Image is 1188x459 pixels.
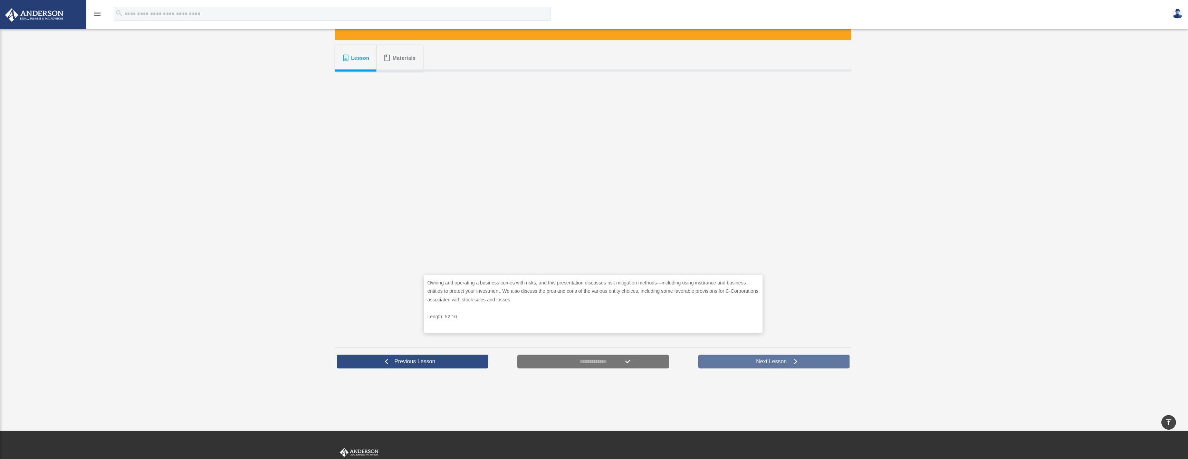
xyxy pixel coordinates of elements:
i: menu [93,10,102,18]
span: Materials [393,52,416,64]
a: Next Lesson [698,355,850,368]
p: Owning and operating a business comes with risks, and this presentation discusses risk mitigation... [428,279,759,304]
img: User Pic [1172,9,1183,19]
i: search [115,9,123,17]
img: Anderson Advisors Platinum Portal [338,448,380,457]
span: Lesson [351,52,370,64]
img: Anderson Advisors Platinum Portal [3,8,66,22]
p: Length: 52:16 [428,312,759,321]
span: Next Lesson [750,358,792,365]
iframe: Use of Business Entities [424,81,763,272]
i: vertical_align_top [1165,418,1173,426]
a: menu [93,12,102,18]
a: Previous Lesson [337,355,488,368]
a: vertical_align_top [1161,415,1176,430]
span: Previous Lesson [389,358,441,365]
